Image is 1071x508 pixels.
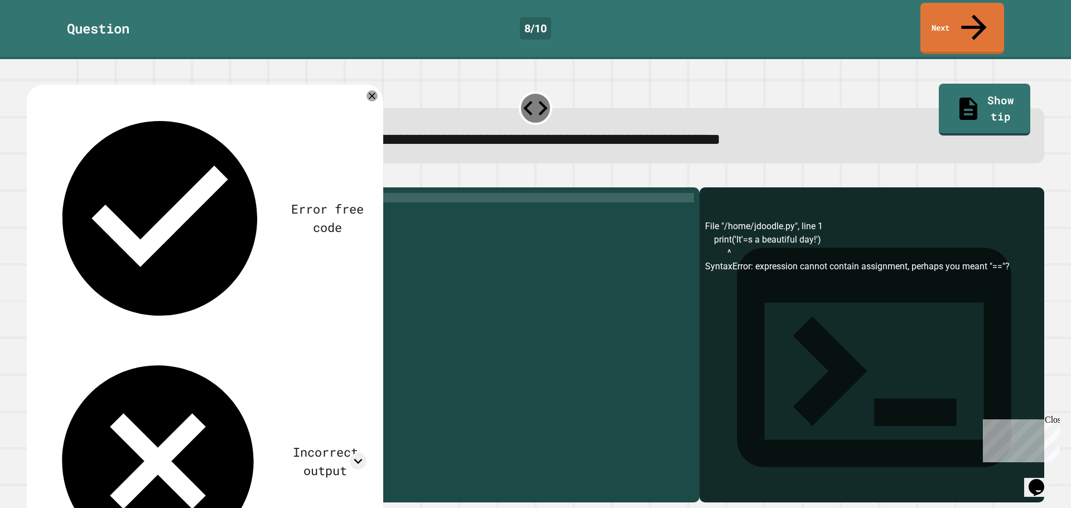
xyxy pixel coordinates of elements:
div: Chat with us now!Close [4,4,77,71]
a: Show tip [939,84,1030,135]
div: File "/home/jdoodle.py", line 1 print('It'=s a beautiful day!') ^ SyntaxError: expression cannot ... [705,220,1039,502]
a: Next [920,3,1004,54]
div: Question [67,18,129,38]
iframe: chat widget [978,415,1060,462]
div: 8 / 10 [520,17,551,40]
div: Error free code [288,200,366,236]
div: Incorrect output [284,443,366,480]
iframe: chat widget [1024,463,1060,497]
